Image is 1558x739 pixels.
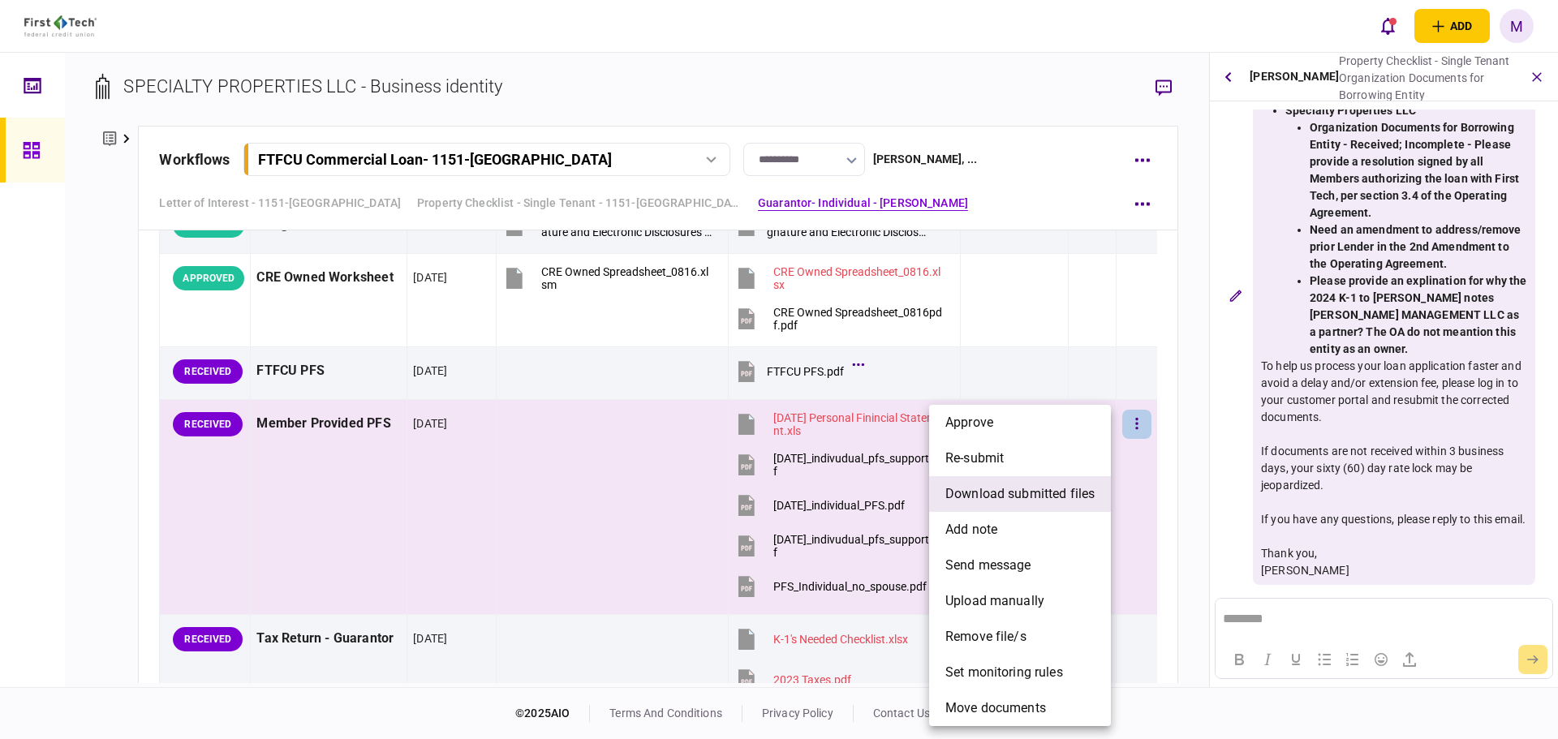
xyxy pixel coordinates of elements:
[945,413,993,432] span: approve
[945,449,1004,468] span: re-submit
[945,591,1044,611] span: upload manually
[945,663,1063,682] span: set monitoring rules
[6,13,329,28] body: Rich Text Area. Press ALT-0 for help.
[945,627,1026,647] span: remove file/s
[945,556,1031,575] span: send message
[945,520,997,539] span: add note
[945,484,1095,504] span: download submitted files
[945,698,1046,718] span: Move documents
